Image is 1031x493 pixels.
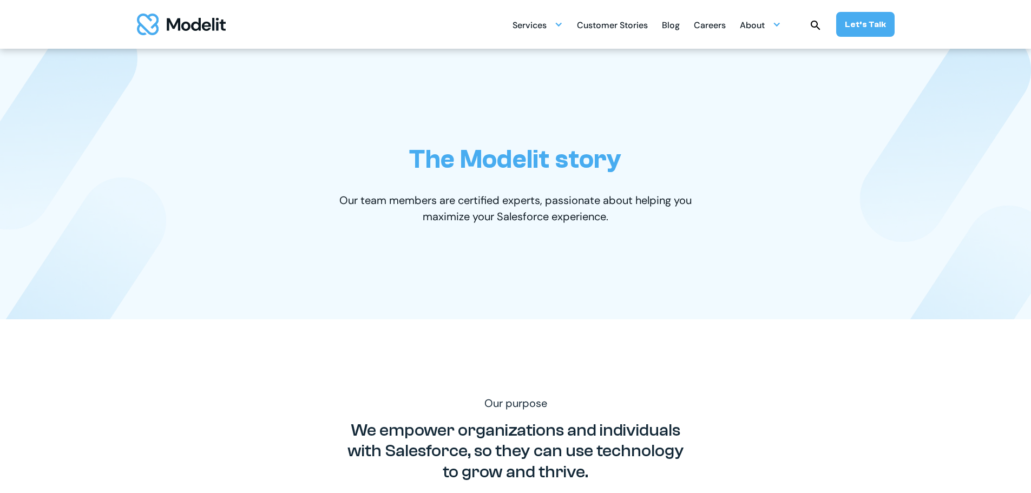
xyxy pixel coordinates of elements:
a: Customer Stories [577,14,648,35]
div: Services [513,14,563,35]
div: About [740,14,781,35]
a: home [137,14,226,35]
p: Our team members are certified experts, passionate about helping you maximize your Salesforce exp... [329,192,702,225]
div: Services [513,16,547,37]
a: Let’s Talk [836,12,895,37]
a: Blog [662,14,680,35]
div: Let’s Talk [845,18,886,30]
div: Customer Stories [577,16,648,37]
img: modelit logo [137,14,226,35]
div: Careers [694,16,726,37]
p: We empower organizations and individuals with Salesforce, so they can use technology to grow and ... [343,420,689,482]
a: Careers [694,14,726,35]
div: Blog [662,16,680,37]
p: Our purpose [329,395,702,411]
h1: The Modelit story [409,144,621,175]
div: About [740,16,765,37]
